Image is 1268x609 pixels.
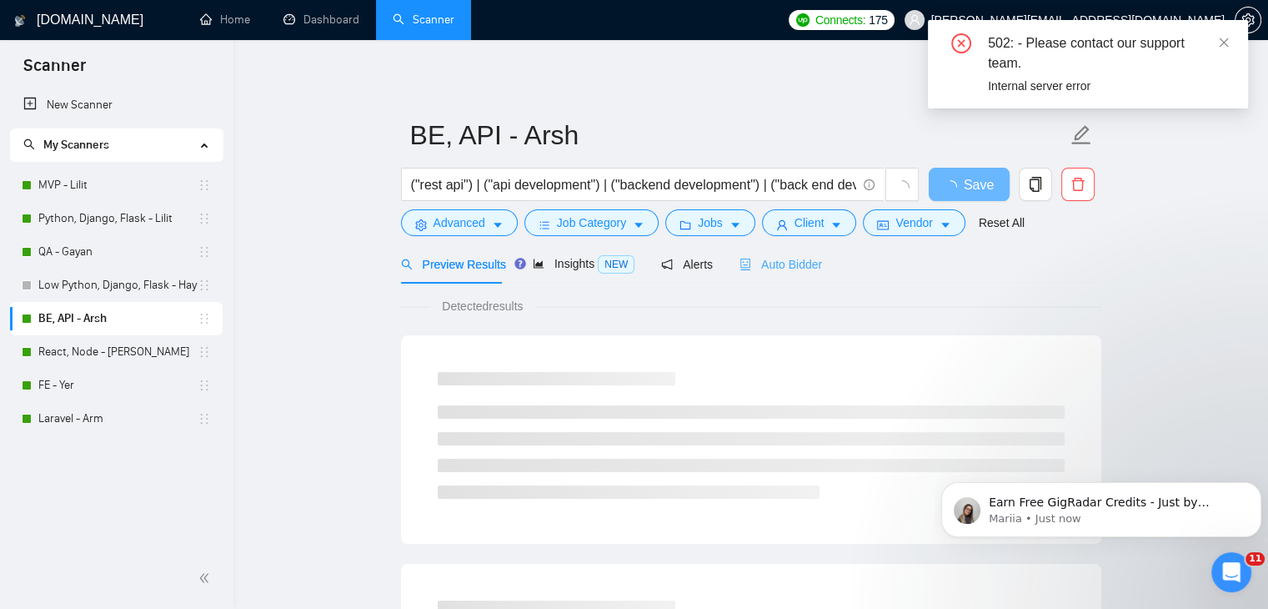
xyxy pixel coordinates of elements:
[10,302,223,335] li: BE, API - Arsh
[10,369,223,402] li: FE - Yer
[38,202,198,235] a: Python, Django, Flask - Lilit
[198,279,211,292] span: holder
[988,33,1228,73] div: 502: - Please contact our support team.
[679,219,691,231] span: folder
[1070,124,1092,146] span: edit
[38,302,198,335] a: BE, API - Arsh
[513,256,528,271] div: Tooltip anchor
[633,219,644,231] span: caret-down
[940,219,951,231] span: caret-down
[14,8,26,34] img: logo
[198,570,215,586] span: double-left
[539,219,550,231] span: bars
[38,269,198,302] a: Low Python, Django, Flask - Hayk
[864,179,875,190] span: info-circle
[1235,7,1261,33] button: setting
[557,214,626,232] span: Job Category
[198,212,211,225] span: holder
[200,13,250,27] a: homeHome
[10,335,223,369] li: React, Node - Yuri
[533,258,544,269] span: area-chart
[10,402,223,435] li: Laravel - Arm
[23,138,35,150] span: search
[1020,177,1051,192] span: copy
[665,209,755,236] button: folderJobscaret-down
[1211,552,1251,592] iframe: Intercom live chat
[10,169,223,202] li: MVP - Lilit
[10,269,223,302] li: Low Python, Django, Flask - Hayk
[762,209,857,236] button: userClientcaret-down
[23,138,109,152] span: My Scanners
[10,88,223,122] li: New Scanner
[1245,552,1265,566] span: 11
[729,219,741,231] span: caret-down
[815,11,865,29] span: Connects:
[401,209,518,236] button: settingAdvancedcaret-down
[38,335,198,369] a: React, Node - [PERSON_NAME]
[877,219,889,231] span: idcard
[895,180,910,195] span: loading
[951,33,971,53] span: close-circle
[1218,37,1230,48] span: close
[964,174,994,195] span: Save
[198,312,211,325] span: holder
[38,402,198,435] a: Laravel - Arm
[796,13,809,27] img: upwork-logo.png
[895,214,932,232] span: Vendor
[38,369,198,402] a: FE - Yer
[1061,168,1095,201] button: delete
[776,219,788,231] span: user
[401,258,506,271] span: Preview Results
[739,258,822,271] span: Auto Bidder
[410,114,1067,156] input: Scanner name...
[944,180,964,194] span: loading
[434,214,485,232] span: Advanced
[10,235,223,269] li: QA - Gayan
[1062,177,1094,192] span: delete
[415,219,427,231] span: setting
[411,174,856,195] input: Search Freelance Jobs...
[1235,13,1260,27] span: setting
[10,202,223,235] li: Python, Django, Flask - Lilit
[401,259,413,270] span: search
[794,214,824,232] span: Client
[661,258,713,271] span: Alerts
[661,259,673,270] span: notification
[988,77,1228,95] div: Internal server error
[1235,13,1261,27] a: setting
[598,255,634,274] span: NEW
[935,447,1268,564] iframe: Intercom notifications message
[393,13,454,27] a: searchScanner
[198,245,211,259] span: holder
[10,53,99,88] span: Scanner
[198,345,211,359] span: holder
[198,179,211,192] span: holder
[863,209,965,236] button: idcardVendorcaret-down
[909,14,920,26] span: user
[283,13,359,27] a: dashboardDashboard
[698,214,723,232] span: Jobs
[23,88,209,122] a: New Scanner
[869,11,887,29] span: 175
[830,219,842,231] span: caret-down
[979,214,1025,232] a: Reset All
[739,259,751,270] span: robot
[929,168,1010,201] button: Save
[430,297,534,315] span: Detected results
[43,138,109,152] span: My Scanners
[533,257,634,270] span: Insights
[198,412,211,425] span: holder
[198,379,211,392] span: holder
[38,235,198,269] a: QA - Gayan
[492,219,504,231] span: caret-down
[524,209,659,236] button: barsJob Categorycaret-down
[38,169,198,202] a: MVP - Lilit
[1019,168,1052,201] button: copy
